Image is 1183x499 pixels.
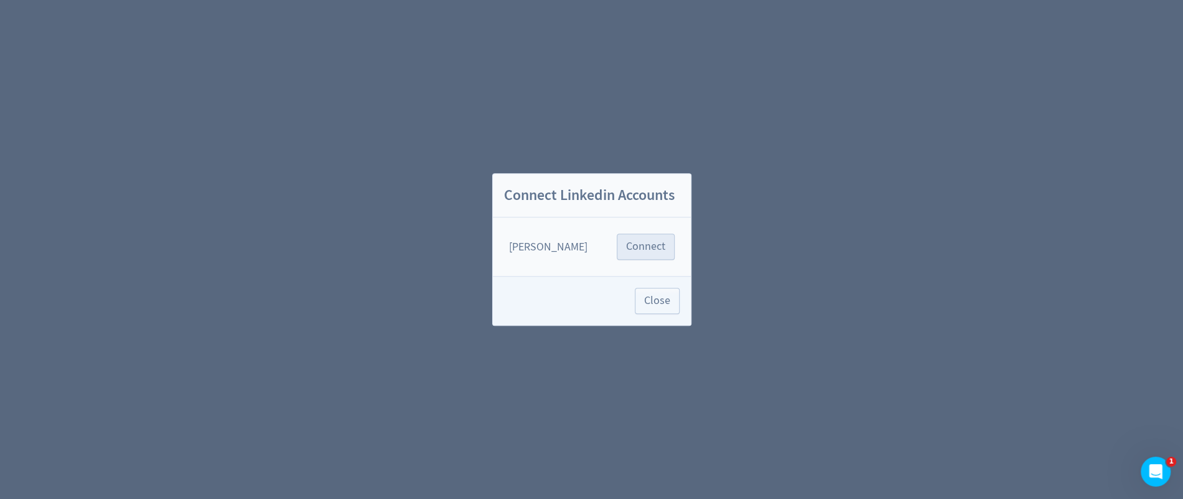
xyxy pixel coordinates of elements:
button: Close [635,288,680,314]
h2: Connect Linkedin Accounts [493,174,691,218]
span: 1 [1166,457,1176,467]
iframe: Intercom live chat [1141,457,1171,487]
span: Close [644,295,670,307]
div: [PERSON_NAME] [509,239,587,255]
button: Connect [617,234,675,260]
span: Connect [626,241,665,252]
